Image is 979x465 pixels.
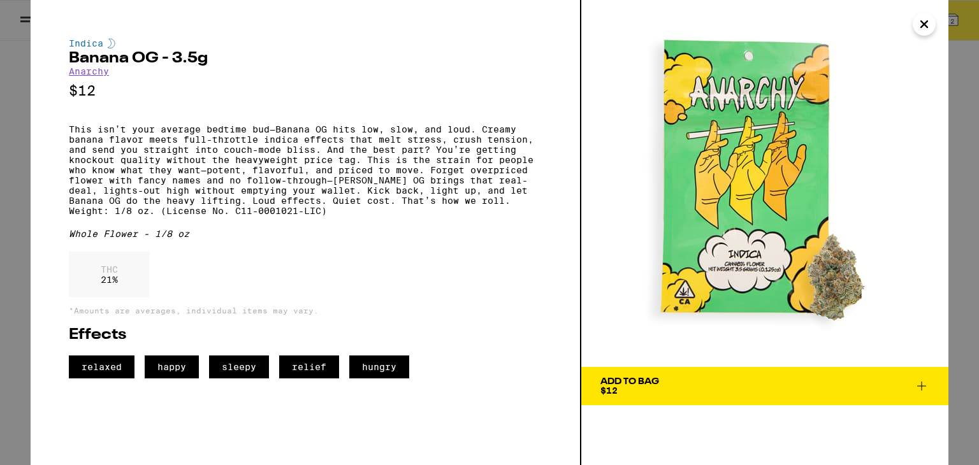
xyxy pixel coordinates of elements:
span: happy [145,355,199,378]
span: $12 [600,385,618,396]
img: indicaColor.svg [108,38,115,48]
span: relaxed [69,355,134,378]
span: sleepy [209,355,269,378]
p: $12 [69,83,542,99]
span: Hi. Need any help? [8,9,92,19]
div: Indica [69,38,542,48]
div: 21 % [69,252,150,297]
div: Whole Flower - 1/8 oz [69,229,542,239]
p: THC [101,264,118,275]
span: relief [279,355,339,378]
div: Add To Bag [600,377,659,386]
p: *Amounts are averages, individual items may vary. [69,306,542,315]
span: hungry [349,355,409,378]
a: Anarchy [69,66,109,76]
h2: Effects [69,327,542,343]
button: Close [913,13,936,36]
h2: Banana OG - 3.5g [69,51,542,66]
button: Add To Bag$12 [581,367,948,405]
p: This isn’t your average bedtime bud—Banana OG hits low, slow, and loud. Creamy banana flavor meet... [69,124,542,216]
